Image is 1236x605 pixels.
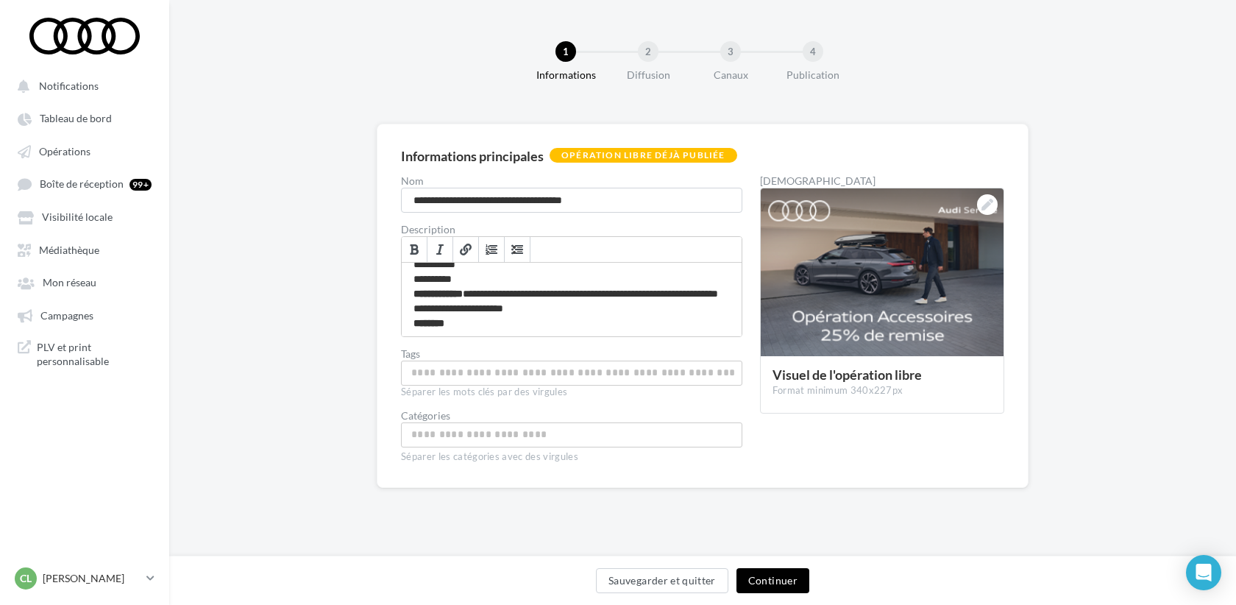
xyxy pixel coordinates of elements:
a: Italique (⌘+I) [427,237,453,262]
a: Gras (⌘+B) [402,237,427,262]
div: Séparer les mots clés par des virgules [401,386,742,399]
div: Permet aux affiliés de trouver l'opération libre plus facilement [401,361,742,386]
span: Tableau de bord [40,113,112,125]
div: Informations [519,68,613,82]
div: 99+ [129,179,152,191]
div: 4 [803,41,823,62]
a: Insérer/Supprimer une liste numérotée [479,237,505,262]
div: 2 [638,41,658,62]
a: Opérations [9,138,160,164]
button: Continuer [736,568,809,593]
a: Lien [453,237,479,262]
div: Publication [766,68,860,82]
span: Opérations [39,145,90,158]
div: [DEMOGRAPHIC_DATA] [760,176,1004,186]
a: Boîte de réception 99+ [9,170,160,197]
a: Campagnes [9,302,160,328]
span: Notifications [39,79,99,92]
label: Description [401,224,742,235]
div: Format minimum 340x227px [772,384,992,397]
label: Tags [401,349,742,359]
div: Informations principales [401,149,544,163]
span: Médiathèque [39,244,99,256]
label: Nom [401,176,742,186]
div: 3 [720,41,741,62]
div: Visuel de l'opération libre [772,368,992,381]
span: Mon réseau [43,277,96,289]
span: PLV et print personnalisable [37,340,152,369]
a: Médiathèque [9,236,160,263]
div: Open Intercom Messenger [1186,555,1221,590]
a: Insérer/Supprimer une liste à puces [505,237,530,262]
span: Campagnes [40,309,93,322]
div: Choisissez une catégorie [401,422,742,447]
div: Permet de préciser les enjeux de la campagne à vos affiliés [402,263,742,336]
div: Diffusion [601,68,695,82]
a: PLV et print personnalisable [9,334,160,375]
a: Tableau de bord [9,105,160,131]
input: Choisissez une catégorie [405,426,739,443]
div: Séparer les catégories avec des virgules [401,447,742,464]
span: Cl [20,571,32,586]
button: Sauvegarder et quitter [596,568,728,593]
div: 1 [555,41,576,62]
a: Cl [PERSON_NAME] [12,565,157,592]
div: Opération libre déjà publiée [550,148,737,163]
div: Catégories [401,411,742,421]
span: Boîte de réception [40,178,124,191]
p: [PERSON_NAME] [43,571,141,586]
a: Mon réseau [9,269,160,295]
input: Permet aux affiliés de trouver l'opération libre plus facilement [405,364,739,381]
button: Notifications [9,72,154,99]
a: Visibilité locale [9,203,160,230]
div: Canaux [683,68,778,82]
span: Visibilité locale [42,211,113,224]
